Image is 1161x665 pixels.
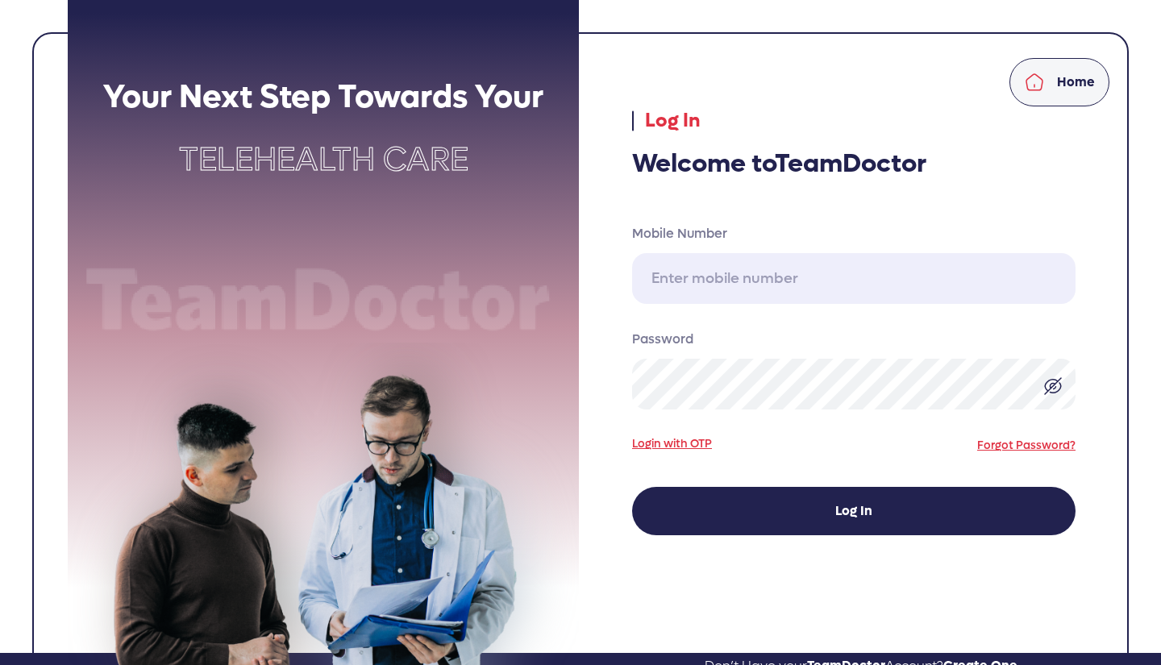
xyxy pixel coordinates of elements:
[1009,58,1109,106] a: Home
[1057,73,1095,92] p: Home
[977,438,1076,453] a: Forgot Password?
[632,435,712,452] a: Login with OTP
[68,77,579,116] h2: Your Next Step Towards Your
[632,330,1076,349] label: Password
[1043,376,1063,396] img: eye
[632,487,1076,535] button: Log In
[68,135,579,184] p: Telehealth Care
[775,147,926,181] span: TeamDoctor
[632,148,1076,179] h3: Welcome to
[1025,73,1044,92] img: home.svg
[68,261,579,342] img: Team doctor text
[632,253,1076,304] input: Enter mobile number
[632,106,1076,135] p: Log In
[632,224,1076,243] label: Mobile Number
